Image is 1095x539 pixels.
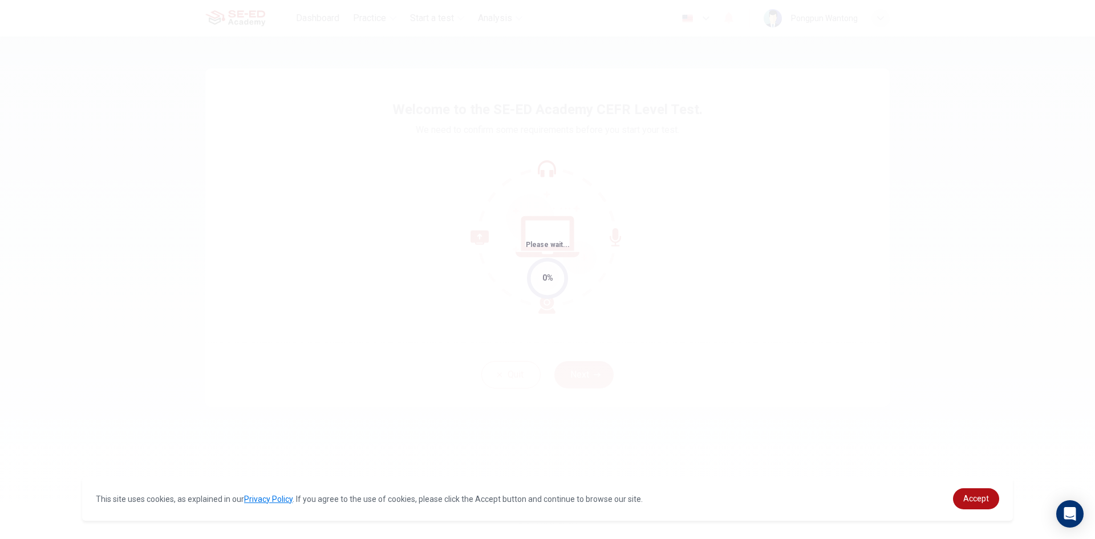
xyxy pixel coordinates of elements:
[82,477,1013,521] div: cookieconsent
[526,241,570,249] span: Please wait...
[96,495,643,504] span: This site uses cookies, as explained in our . If you agree to the use of cookies, please click th...
[963,494,989,503] span: Accept
[953,488,999,509] a: dismiss cookie message
[1056,500,1084,528] div: Open Intercom Messenger
[542,271,553,285] div: 0%
[244,495,293,504] a: Privacy Policy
